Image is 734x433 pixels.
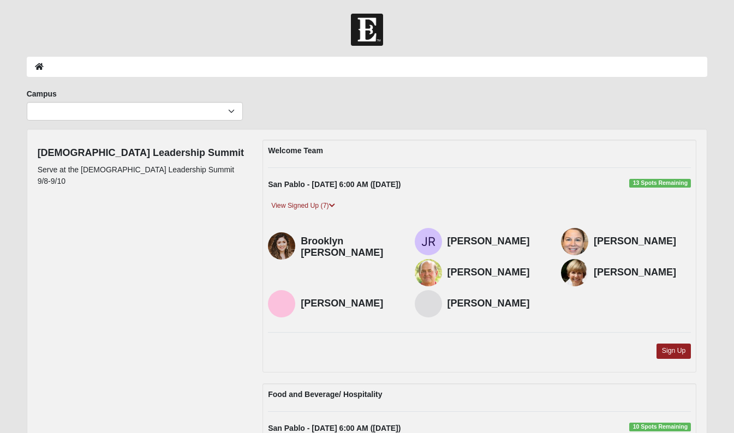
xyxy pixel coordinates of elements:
strong: San Pablo - [DATE] 6:00 AM ([DATE]) [268,180,401,189]
h4: [PERSON_NAME] [594,236,691,248]
h4: [PERSON_NAME] [447,267,545,279]
h4: [PERSON_NAME] [594,267,691,279]
h4: [PERSON_NAME] [447,236,545,248]
strong: Food and Beverage/ Hospitality [268,390,382,399]
img: Carin Greene [561,259,588,286]
img: Kate Bell [561,228,588,255]
label: Campus [27,88,57,99]
strong: San Pablo - [DATE] 6:00 AM ([DATE]) [268,424,401,432]
h4: Brooklyn [PERSON_NAME] [301,236,398,259]
img: Della Sellers [415,290,442,317]
a: View Signed Up (7) [268,200,338,212]
span: 13 Spots Remaining [629,179,691,188]
img: Brooklyn Stabile [268,232,295,260]
img: Suzy Young [268,290,295,317]
img: Mike Greene [415,259,442,286]
h4: [PERSON_NAME] [447,298,545,310]
span: 10 Spots Remaining [629,423,691,431]
img: Church of Eleven22 Logo [351,14,383,46]
img: Jim Radney [415,228,442,255]
a: Sign Up [657,344,691,358]
h4: [PERSON_NAME] [301,298,398,310]
strong: Welcome Team [268,146,323,155]
h4: [DEMOGRAPHIC_DATA] Leadership Summit [38,147,247,159]
p: Serve at the [DEMOGRAPHIC_DATA] Leadership Summit 9/8-9/10 [38,164,247,187]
